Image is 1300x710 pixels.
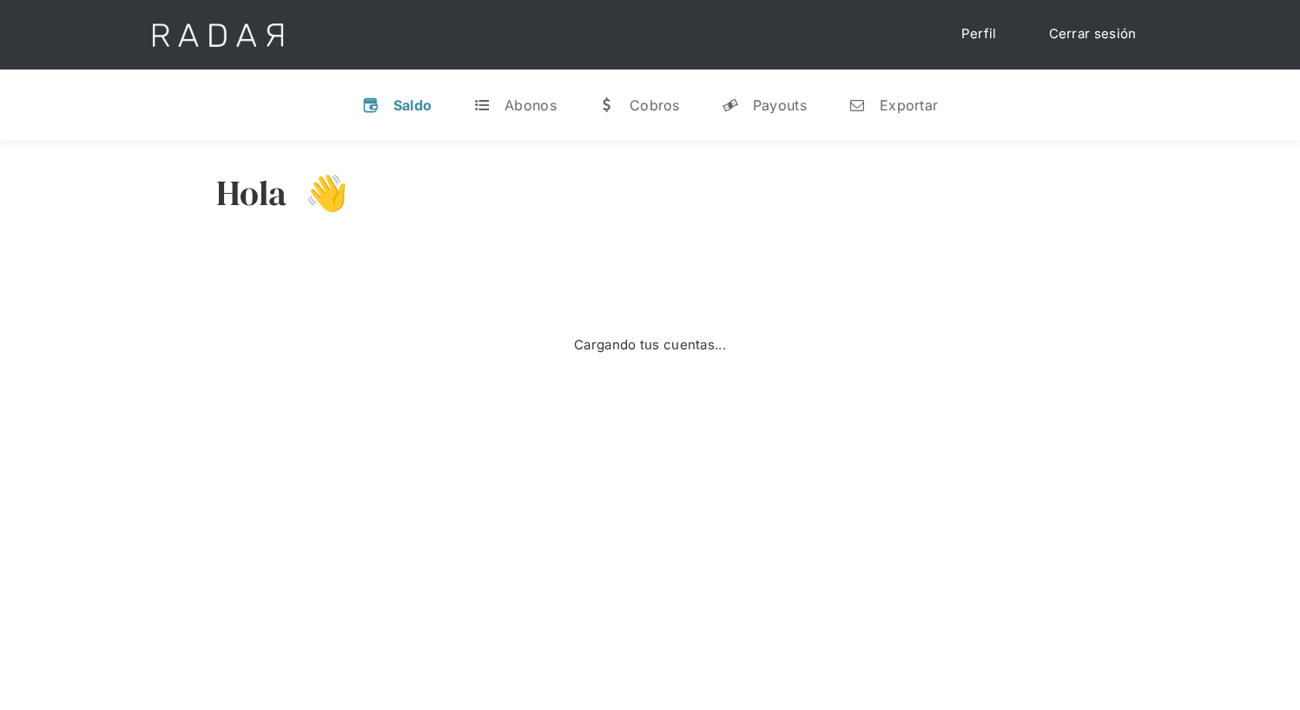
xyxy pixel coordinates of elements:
[630,96,680,114] div: Cobros
[944,17,1014,51] a: Perfil
[848,96,866,114] div: n
[880,96,938,114] div: Exportar
[1032,17,1154,51] a: Cerrar sesión
[473,96,491,114] div: t
[287,171,348,215] h3: 👋
[574,335,726,355] div: Cargando tus cuentas...
[753,96,807,114] div: Payouts
[722,96,739,114] div: y
[393,96,432,114] div: Saldo
[362,96,379,114] div: v
[216,171,287,215] h3: Hola
[598,96,616,114] div: w
[505,96,557,114] div: Abonos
